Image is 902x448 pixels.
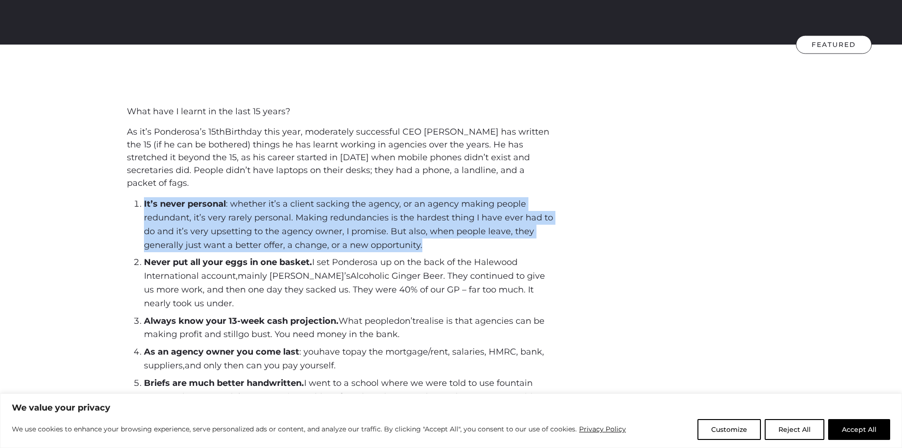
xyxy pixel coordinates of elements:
p: We use cookies to enhance your browsing experience, serve personalized ads or content, and analyz... [12,423,626,435]
span: and [300,392,317,402]
p: We value your privacy [12,402,890,413]
span: / [428,347,430,357]
strong: Never put all your eggs in one basket. [144,257,312,267]
span: I set Ponderosa up on the back of the Halewood International account, [144,257,518,281]
a: Privacy Policy [579,423,626,435]
span: go bust [238,329,270,339]
span: , [183,360,185,371]
span: don’t [394,316,416,326]
strong: As an agency owner you come last [144,347,299,357]
span: therefore thought more about what you were writing. A handwritten brief had time and craft and th... [144,392,554,416]
button: Accept All [828,419,890,440]
span: write [277,392,298,402]
span: : you [144,347,319,357]
span: Alcoholic Ginger Beer. They continued to give us more work, and then one day they sacked us. They... [144,271,545,309]
span: have to [319,347,351,357]
span: Birthday this year, moderately successful CEO [PERSON_NAME] has written the 15 (if he can be both... [127,127,549,188]
span: I went to a school where we were told to use fountain pens so that you took longer to [144,378,533,402]
span: pay the mortgage [351,347,428,357]
span: and only then can you pay yourself [185,360,334,371]
strong: Briefs are much better handwritten. [144,378,304,388]
strong: It’s never personal [144,199,226,209]
span: , [298,392,300,402]
span: . [334,360,336,371]
strong: Always know your 13-week cash projection. [144,316,339,326]
span: . You need money in the bank. [270,329,400,339]
p: What have I learnt in the last 15 years? [127,105,554,118]
div: Featured [796,36,872,54]
span: mainly [PERSON_NAME]’s [238,271,350,281]
button: Reject All [765,419,824,440]
span: : whether it’s a client sacking the agency, or an agency making people redundant, it’s very rarel... [144,199,553,250]
span: What people [144,316,394,326]
span: As it’s Ponderosa’s 15 [127,127,216,137]
span: th [216,127,225,137]
button: Customize [697,419,761,440]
